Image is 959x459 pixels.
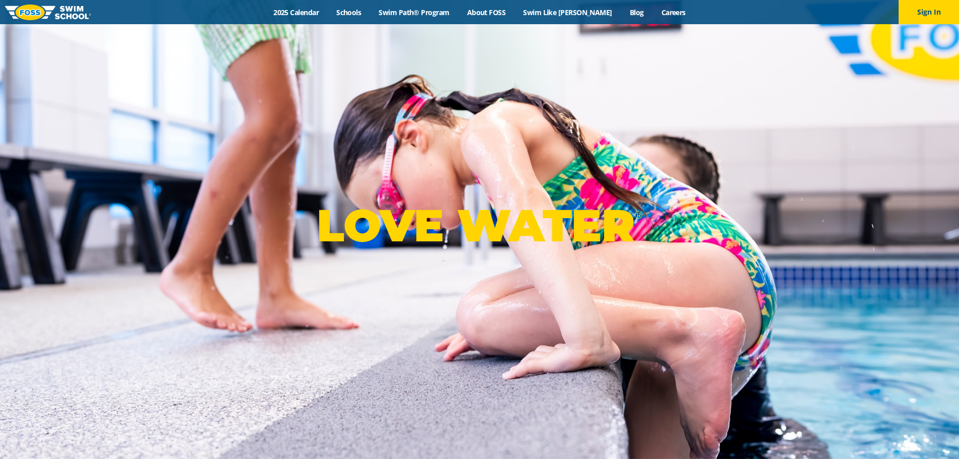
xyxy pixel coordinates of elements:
a: Swim Path® Program [370,8,458,17]
img: FOSS Swim School Logo [5,5,91,20]
a: 2025 Calendar [265,8,328,17]
a: Careers [652,8,694,17]
a: About FOSS [458,8,514,17]
sup: ® [634,209,642,221]
p: LOVE WATER [317,199,642,252]
a: Swim Like [PERSON_NAME] [514,8,621,17]
a: Schools [328,8,370,17]
a: Blog [621,8,652,17]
